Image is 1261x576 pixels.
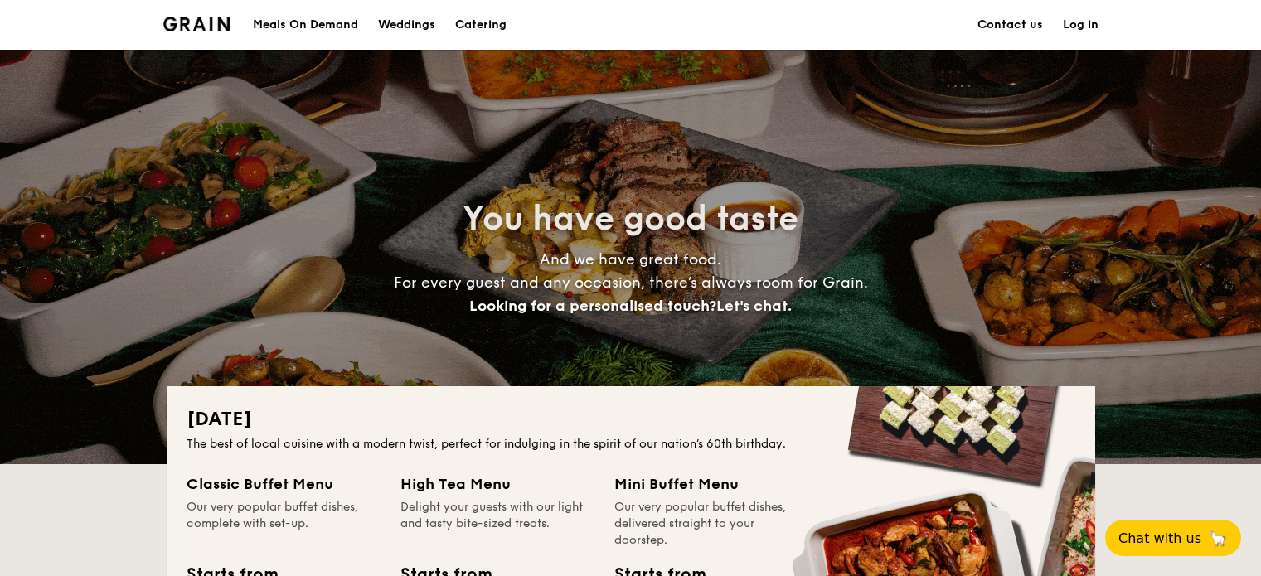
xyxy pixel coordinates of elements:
div: High Tea Menu [400,472,594,496]
span: 🦙 [1208,529,1228,548]
button: Chat with us🦙 [1105,520,1241,556]
div: Mini Buffet Menu [614,472,808,496]
div: Our very popular buffet dishes, complete with set-up. [187,499,381,549]
span: Let's chat. [716,297,792,315]
h2: [DATE] [187,406,1075,433]
span: Chat with us [1118,530,1201,546]
img: Grain [163,17,230,31]
div: Classic Buffet Menu [187,472,381,496]
div: Delight your guests with our light and tasty bite-sized treats. [400,499,594,549]
div: The best of local cuisine with a modern twist, perfect for indulging in the spirit of our nation’... [187,436,1075,453]
a: Logotype [163,17,230,31]
div: Our very popular buffet dishes, delivered straight to your doorstep. [614,499,808,549]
